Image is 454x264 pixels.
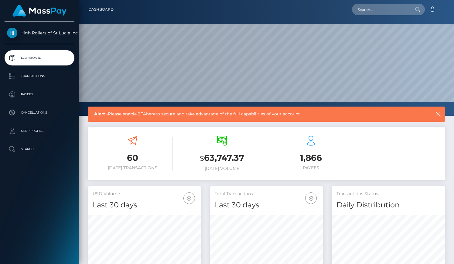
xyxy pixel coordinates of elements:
[93,165,173,171] h6: [DATE] Transactions
[5,69,74,84] a: Transactions
[5,142,74,157] a: Search
[5,30,74,36] span: High Rollers of St Lucie Inc
[88,3,114,16] a: Dashboard
[94,111,108,117] b: Alert -
[7,90,72,99] p: Payees
[336,191,440,197] h5: Transactions Status
[5,123,74,139] a: User Profile
[12,5,67,17] img: MassPay Logo
[200,154,204,163] small: $
[93,152,173,164] h3: 60
[352,4,409,15] input: Search...
[93,200,196,210] h4: Last 30 days
[215,191,319,197] h5: Total Transactions
[7,108,72,117] p: Cancellations
[146,111,155,117] a: here
[7,28,17,38] img: High Rollers of St Lucie Inc
[215,200,319,210] h4: Last 30 days
[271,165,351,171] h6: Payees
[182,152,262,164] h3: 63,747.37
[7,145,72,154] p: Search
[271,152,351,164] h3: 1,866
[7,126,72,136] p: User Profile
[182,166,262,171] h6: [DATE] Volume
[93,191,196,197] h5: USD Volume
[7,53,72,62] p: Dashboard
[5,50,74,65] a: Dashboard
[94,111,401,117] span: Please enable 2FA to secure and take advantage of the full capabilities of your account
[5,105,74,120] a: Cancellations
[336,200,440,210] h4: Daily Distribution
[5,87,74,102] a: Payees
[7,72,72,81] p: Transactions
